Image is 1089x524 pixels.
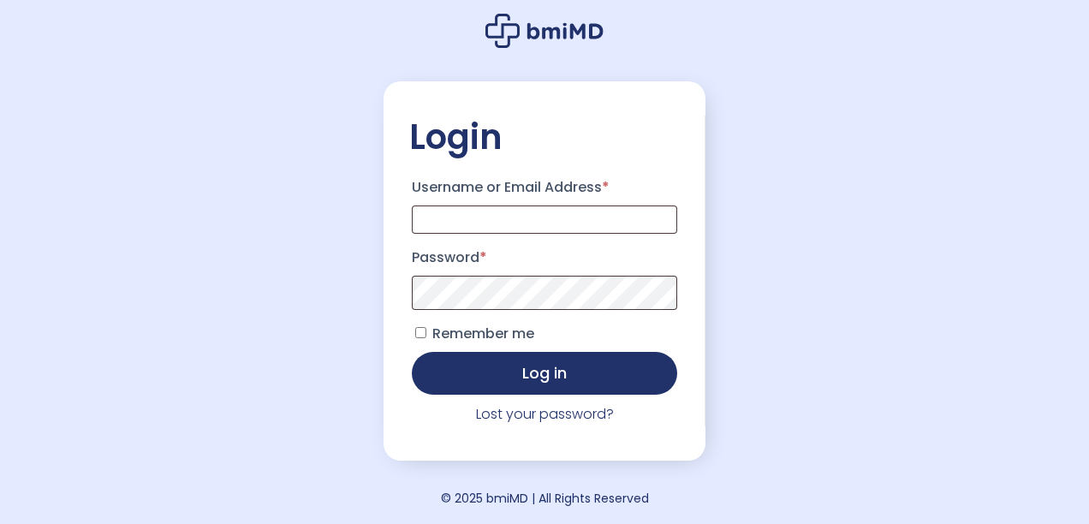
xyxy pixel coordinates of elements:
[415,327,426,338] input: Remember me
[412,352,677,395] button: Log in
[412,174,677,201] label: Username or Email Address
[432,324,534,343] span: Remember me
[412,244,677,271] label: Password
[441,486,649,510] div: © 2025 bmiMD | All Rights Reserved
[409,116,680,158] h2: Login
[476,404,614,424] a: Lost your password?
